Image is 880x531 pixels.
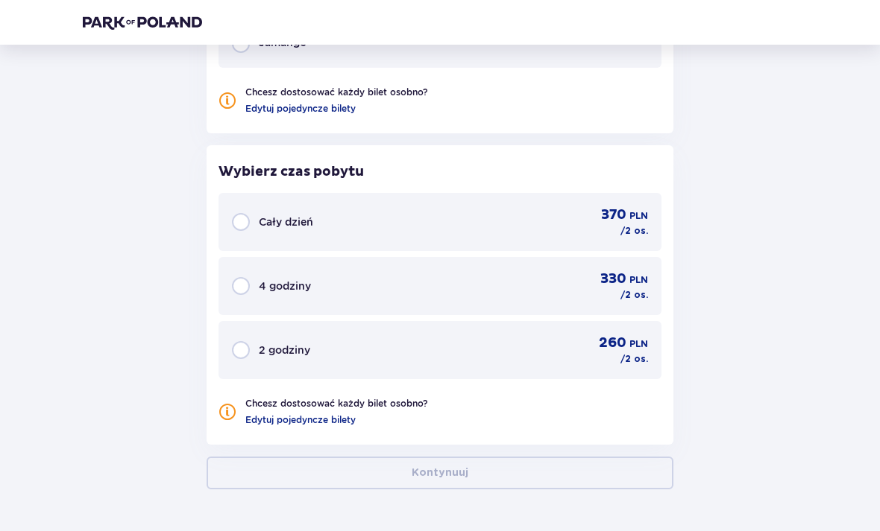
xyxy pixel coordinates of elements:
p: Chcesz dostosować każdy bilet osobno? [245,397,427,410]
a: Edytuj pojedyncze bilety [245,102,356,115]
span: PLN [629,273,648,287]
span: PLN [629,209,648,223]
span: Cały dzień [259,214,313,229]
span: 260 [599,334,626,352]
a: Edytuj pojedyncze bilety [245,413,356,427]
span: 2 godziny [259,343,310,357]
p: Kontynuuj [412,465,468,480]
p: Chcesz dostosować każdy bilet osobno? [245,86,427,99]
span: / 2 os. [620,352,648,366]
span: / 2 os. [620,288,648,302]
span: 330 [600,270,626,288]
h2: Wybierz czas pobytu [219,163,661,181]
span: / 2 os. [620,224,648,238]
span: PLN [629,337,648,351]
span: 370 [601,206,626,224]
img: Park of Poland logo [83,15,202,30]
button: Kontynuuj [207,457,673,489]
span: 4 godziny [259,279,311,293]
